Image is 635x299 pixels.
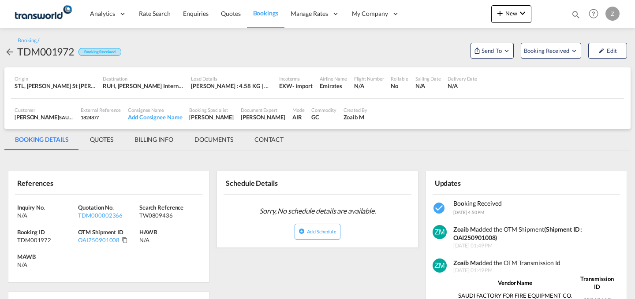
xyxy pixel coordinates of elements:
span: Quotation No. [78,204,114,211]
span: Booking Received [453,199,502,207]
div: Add Consignee Name [128,113,182,121]
md-icon: icon-arrow-left [4,47,15,57]
div: Help [586,6,605,22]
span: OTM Shipment ID [78,229,123,236]
div: N/A [415,82,441,90]
div: Sailing Date [415,75,441,82]
span: Send To [481,46,503,55]
div: added the OTM Shipment [453,225,617,242]
div: Emirates [320,82,347,90]
div: icon-arrow-left [4,44,17,59]
span: [DATE] 01:49 PM [453,242,617,250]
div: Delivery Date [448,75,477,82]
span: [DATE] 01:49 PM [453,267,617,274]
span: MAWB [17,253,36,260]
strong: Zoaib M [453,259,476,266]
div: EXW [279,82,292,90]
button: icon-plus 400-fgNewicon-chevron-down [491,5,531,23]
md-icon: icon-plus 400-fg [495,8,505,18]
div: Mode [292,107,305,113]
strong: Transmission ID [580,275,614,290]
div: AIR [292,113,305,121]
md-icon: Click to Copy [122,237,128,243]
span: Analytics [90,9,115,18]
md-tab-item: QUOTES [79,129,124,150]
span: Bookings [253,9,278,17]
span: HAWB [139,229,157,236]
button: Open demo menu [471,43,514,59]
div: [PERSON_NAME] [241,113,285,121]
div: N/A [448,82,477,90]
div: Origin [15,75,96,82]
div: - import [292,82,313,90]
md-icon: icon-checkbox-marked-circle [433,201,447,215]
div: TW0809436 [139,211,198,219]
div: Updates [433,175,525,190]
div: Load Details [191,75,272,82]
span: Booking ID [17,229,45,236]
span: Sorry, No schedule details are available. [256,203,379,219]
div: Z [605,7,620,21]
button: Open demo menu [521,43,581,59]
div: No [391,82,408,90]
div: Booking Specialist [189,107,234,113]
div: Booking Received [78,48,121,56]
div: Airline Name [320,75,347,82]
div: N/A [139,236,200,244]
div: N/A [17,211,76,219]
span: New [495,10,528,17]
span: [DATE] 4:50 PM [453,210,485,215]
div: Destination [103,75,184,82]
span: Add Schedule [307,229,336,234]
span: 1824877 [81,114,99,120]
div: [PERSON_NAME] [15,113,74,121]
div: Customer [15,107,74,113]
div: Created By [344,107,367,113]
div: References [15,175,107,190]
img: v+XMcPmzgAAAABJRU5ErkJggg== [433,225,447,239]
md-icon: icon-pencil [598,48,605,54]
div: TDM000002366 [78,211,137,219]
div: icon-magnify [571,10,581,23]
md-tab-item: CONTACT [244,129,294,150]
md-tab-item: BILLING INFO [124,129,184,150]
img: 1a84b2306ded11f09c1219774cd0a0fe.png [13,4,73,24]
md-icon: icon-plus-circle [299,228,305,234]
span: Search Reference [139,204,183,211]
div: Booking / [18,37,39,44]
div: TDM001972 [17,236,76,244]
div: added the OTM Transmission Id [453,258,617,267]
span: Quotes [221,10,240,17]
span: Inquiry No. [17,204,45,211]
div: Document Expert [241,107,285,113]
md-pagination-wrapper: Use the left and right arrow keys to navigate between tabs [4,129,294,150]
img: v+XMcPmzgAAAABJRU5ErkJggg== [433,258,447,273]
div: [PERSON_NAME] [189,113,234,121]
div: Rollable [391,75,408,82]
span: Help [586,6,601,21]
md-icon: icon-chevron-down [517,8,528,18]
div: RUH, King Khaled International, Riyadh, Saudi Arabia, Middle East, Middle East [103,82,184,90]
md-tab-item: BOOKING DETAILS [4,129,79,150]
strong: Zoaib M [453,225,476,233]
span: SAUDI FACTORY FOR FIRE EQUIPMENT CO.(SFFECO) [59,114,174,121]
div: External Reference [81,107,121,113]
div: [PERSON_NAME] : 4.58 KG | Volumetric Wt : 4.58 KG | Chargeable Wt : 4.58 KG [191,82,272,90]
span: My Company [352,9,388,18]
div: Zoaib M [344,113,367,121]
strong: Vendor Name [498,279,532,286]
div: Commodity [311,107,336,113]
button: icon-plus-circleAdd Schedule [295,224,340,240]
div: N/A [17,261,27,269]
span: Rate Search [139,10,171,17]
div: TDM001972 [17,44,74,59]
button: icon-pencilEdit [588,43,627,59]
div: GC [311,113,336,121]
div: N/A [354,82,384,90]
md-tab-item: DOCUMENTS [184,129,244,150]
span: Enquiries [183,10,209,17]
div: OAI250901008 [78,236,120,244]
div: Schedule Details [224,175,316,190]
span: Manage Rates [291,9,328,18]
